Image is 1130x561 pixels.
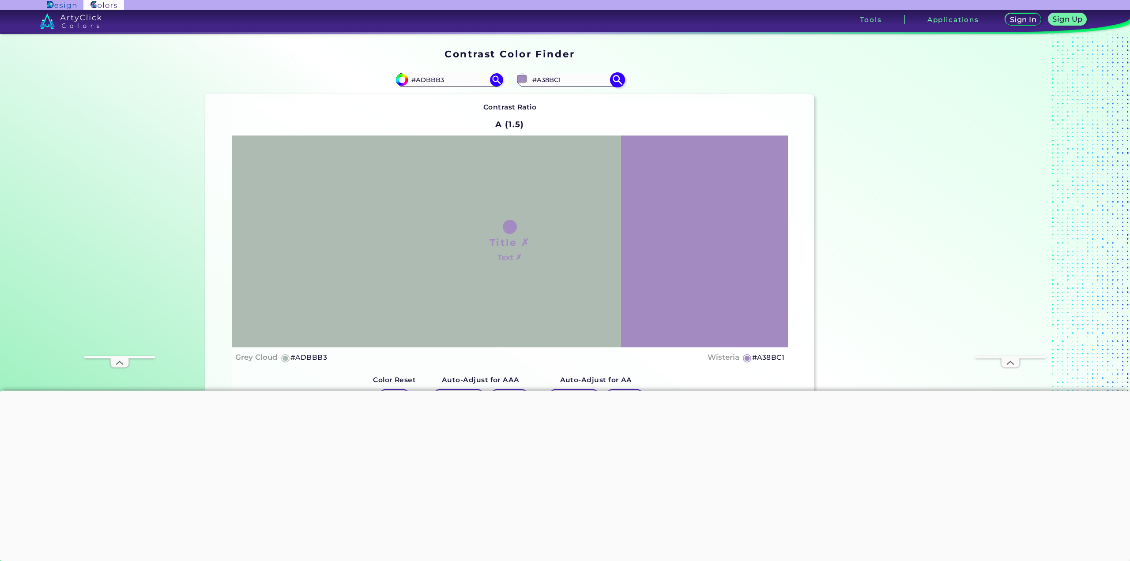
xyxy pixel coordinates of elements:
[408,74,490,86] input: type color 1..
[490,73,503,87] img: icon search
[444,47,575,60] h1: Contrast Color Finder
[1007,14,1040,25] a: Sign In
[1050,14,1085,25] a: Sign Up
[610,72,625,88] img: icon search
[235,351,278,364] h4: Grey Cloud
[752,352,784,363] h5: #A38BC1
[281,352,290,363] h5: ◉
[84,91,155,356] iframe: Advertisement
[483,103,537,111] strong: Contrast Ratio
[497,251,522,264] h4: Text ✗
[818,45,928,419] iframe: Advertisement
[860,16,881,23] h3: Tools
[975,91,1046,356] iframe: Advertisement
[47,1,76,9] img: ArtyClick Design logo
[708,351,739,364] h4: Wisteria
[529,74,611,86] input: type color 2..
[1011,16,1036,23] h5: Sign In
[742,352,752,363] h5: ◉
[1054,16,1081,23] h5: Sign Up
[373,376,416,384] strong: Color Reset
[490,236,530,249] h1: Title ✗
[927,16,979,23] h3: Applications
[442,376,520,384] strong: Auto-Adjust for AAA
[560,376,632,384] strong: Auto-Adjust for AA
[290,352,327,363] h5: #ADBBB3
[491,115,528,134] h2: A (1.5)
[40,13,102,29] img: logo_artyclick_colors_white.svg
